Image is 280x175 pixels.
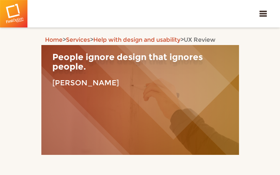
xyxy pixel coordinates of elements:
span: UX Review [184,36,216,43]
div: Writing whiteboard [41,45,239,155]
a: Help with design and usability [93,36,180,43]
h1: People ignore design that ignores people. [47,52,234,72]
a: Home [45,36,63,43]
p: [PERSON_NAME] [52,77,228,89]
div: > > > [41,35,239,45]
a: Services [66,36,90,43]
